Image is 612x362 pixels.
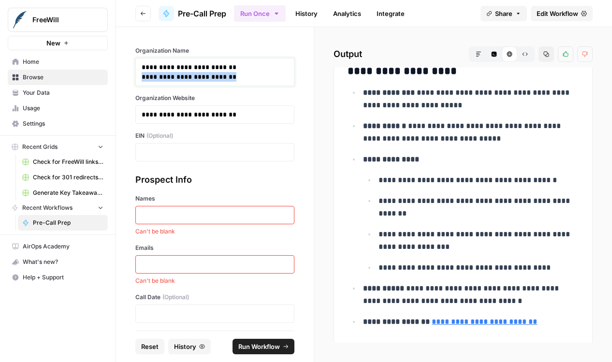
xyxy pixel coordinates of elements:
[135,173,294,187] div: Prospect Info
[33,173,103,182] span: Check for 301 redirects on page Grid
[8,140,108,154] button: Recent Grids
[8,85,108,101] a: Your Data
[23,273,103,282] span: Help + Support
[290,6,323,21] a: History
[141,342,159,351] span: Reset
[159,6,226,21] a: Pre-Call Prep
[178,8,226,19] span: Pre-Call Prep
[537,9,578,18] span: Edit Workflow
[22,143,58,151] span: Recent Grids
[8,201,108,215] button: Recent Workflows
[18,215,108,231] a: Pre-Call Prep
[238,342,280,351] span: Run Workflow
[8,255,107,269] div: What's new?
[495,9,512,18] span: Share
[46,38,60,48] span: New
[334,46,593,62] h2: Output
[11,11,29,29] img: FreeWill Logo
[135,227,294,236] span: Can't be blank
[168,339,211,354] button: History
[135,194,294,203] label: Names
[23,73,103,82] span: Browse
[8,116,108,131] a: Settings
[8,36,108,50] button: New
[135,276,294,285] span: Can't be blank
[135,244,294,252] label: Emails
[18,154,108,170] a: Check for FreeWill links on partner's external website
[135,131,294,140] label: EIN
[18,170,108,185] a: Check for 301 redirects on page Grid
[234,5,286,22] button: Run Once
[8,254,108,270] button: What's new?
[33,158,103,166] span: Check for FreeWill links on partner's external website
[531,6,593,21] a: Edit Workflow
[162,293,189,302] span: (Optional)
[22,203,73,212] span: Recent Workflows
[233,339,294,354] button: Run Workflow
[32,15,91,25] span: FreeWill
[23,88,103,97] span: Your Data
[18,185,108,201] a: Generate Key Takeaways from Webinar Transcripts
[8,101,108,116] a: Usage
[8,8,108,32] button: Workspace: FreeWill
[23,58,103,66] span: Home
[135,339,164,354] button: Reset
[327,6,367,21] a: Analytics
[135,293,294,302] label: Call Date
[146,131,173,140] span: (Optional)
[23,242,103,251] span: AirOps Academy
[23,119,103,128] span: Settings
[135,94,294,102] label: Organization Website
[8,270,108,285] button: Help + Support
[135,46,294,55] label: Organization Name
[8,54,108,70] a: Home
[8,70,108,85] a: Browse
[33,218,103,227] span: Pre-Call Prep
[23,104,103,113] span: Usage
[371,6,410,21] a: Integrate
[8,239,108,254] a: AirOps Academy
[33,188,103,197] span: Generate Key Takeaways from Webinar Transcripts
[174,342,196,351] span: History
[481,6,527,21] button: Share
